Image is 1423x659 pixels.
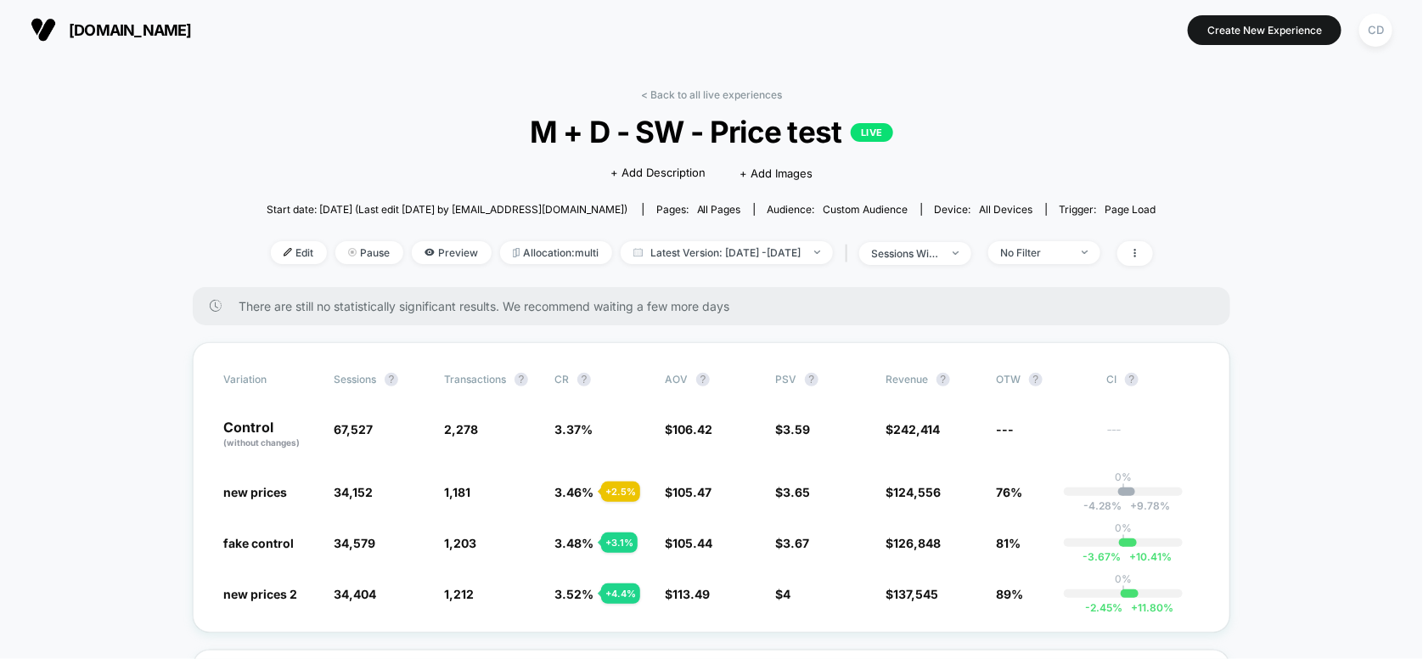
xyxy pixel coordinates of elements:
[672,422,712,437] span: 106.42
[886,373,928,386] span: Revenue
[921,203,1046,216] span: Device:
[610,165,706,182] span: + Add Description
[665,373,688,386] span: AOV
[1105,203,1156,216] span: Page Load
[239,299,1196,313] span: There are still no statistically significant results. We recommend waiting a few more days
[805,373,818,386] button: ?
[334,373,376,386] span: Sessions
[886,536,941,550] span: $
[936,373,950,386] button: ?
[893,587,938,601] span: 137,545
[672,587,710,601] span: 113.49
[223,373,317,386] span: Variation
[996,536,1021,550] span: 81%
[775,373,796,386] span: PSV
[1115,521,1132,534] p: 0%
[996,587,1023,601] span: 89%
[271,241,327,264] span: Edit
[444,536,476,550] span: 1,203
[444,422,478,437] span: 2,278
[814,251,820,254] img: end
[31,17,56,42] img: Visually logo
[841,241,859,266] span: |
[783,587,790,601] span: 4
[1359,14,1392,47] div: CD
[223,536,294,550] span: fake control
[334,587,376,601] span: 34,404
[554,485,593,499] span: 3.46 %
[223,587,297,601] span: new prices 2
[554,373,569,386] span: CR
[641,88,782,101] a: < Back to all live experiences
[25,16,197,43] button: [DOMAIN_NAME]
[601,482,640,502] div: + 2.5 %
[334,422,373,437] span: 67,527
[1354,13,1398,48] button: CD
[996,422,1014,437] span: ---
[1115,470,1132,483] p: 0%
[1106,373,1200,386] span: CI
[1122,534,1125,547] p: |
[335,241,403,264] span: Pause
[740,166,813,180] span: + Add Images
[768,203,908,216] div: Audience:
[893,485,941,499] span: 124,556
[775,485,810,499] span: $
[348,248,357,256] img: end
[1085,601,1122,614] span: -2.45 %
[1130,499,1137,512] span: +
[893,422,940,437] span: 242,414
[697,203,741,216] span: all pages
[1001,246,1069,259] div: No Filter
[665,485,711,499] span: $
[1029,373,1043,386] button: ?
[1122,483,1125,496] p: |
[513,248,520,257] img: rebalance
[284,248,292,256] img: edit
[1060,203,1156,216] div: Trigger:
[1083,550,1122,563] span: -3.67 %
[886,485,941,499] span: $
[775,422,810,437] span: $
[1106,425,1200,449] span: ---
[621,241,833,264] span: Latest Version: [DATE] - [DATE]
[980,203,1033,216] span: all devices
[665,587,710,601] span: $
[665,536,712,550] span: $
[1122,601,1173,614] span: 11.80 %
[1122,550,1173,563] span: 10.41 %
[412,241,492,264] span: Preview
[893,536,941,550] span: 126,848
[886,422,940,437] span: $
[223,420,317,449] p: Control
[824,203,908,216] span: Custom Audience
[312,114,1112,149] span: M + D - SW - Price test
[783,485,810,499] span: 3.65
[69,21,192,39] span: [DOMAIN_NAME]
[1122,499,1170,512] span: 9.78 %
[886,587,938,601] span: $
[775,536,809,550] span: $
[500,241,612,264] span: Allocation: multi
[996,485,1022,499] span: 76%
[601,532,638,553] div: + 3.1 %
[996,373,1089,386] span: OTW
[554,536,593,550] span: 3.48 %
[577,373,591,386] button: ?
[672,485,711,499] span: 105.47
[444,485,470,499] span: 1,181
[775,587,790,601] span: $
[515,373,528,386] button: ?
[872,247,940,260] div: sessions with impression
[1115,572,1132,585] p: 0%
[953,251,959,255] img: end
[334,536,375,550] span: 34,579
[1122,585,1125,598] p: |
[385,373,398,386] button: ?
[601,583,640,604] div: + 4.4 %
[267,203,627,216] span: Start date: [DATE] (Last edit [DATE] by [EMAIL_ADDRESS][DOMAIN_NAME])
[1131,601,1138,614] span: +
[223,485,287,499] span: new prices
[696,373,710,386] button: ?
[1082,251,1088,254] img: end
